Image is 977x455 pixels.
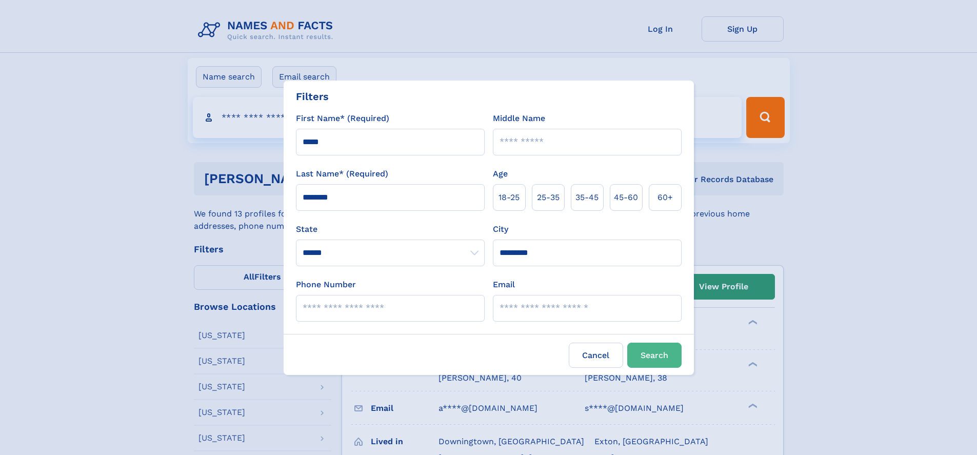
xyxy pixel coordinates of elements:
label: First Name* (Required) [296,112,389,125]
button: Search [627,343,682,368]
label: Last Name* (Required) [296,168,388,180]
label: Age [493,168,508,180]
span: 25‑35 [537,191,560,204]
label: Middle Name [493,112,545,125]
span: 18‑25 [499,191,520,204]
div: Filters [296,89,329,104]
label: Phone Number [296,279,356,291]
span: 35‑45 [575,191,599,204]
span: 45‑60 [614,191,638,204]
label: State [296,223,485,235]
span: 60+ [657,191,673,204]
label: Cancel [569,343,623,368]
label: City [493,223,508,235]
label: Email [493,279,515,291]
